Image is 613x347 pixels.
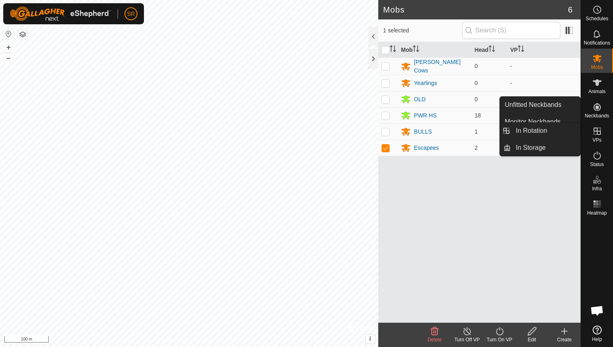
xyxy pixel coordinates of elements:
button: – [4,53,13,63]
span: 18 [475,112,481,119]
p-sorticon: Activate to sort [518,47,524,53]
button: Map Layers [18,30,28,39]
div: Create [548,336,581,343]
div: Turn Off VP [451,336,483,343]
div: PWR HS [414,111,437,120]
td: - [507,57,581,75]
span: 6 [568,4,572,16]
span: 0 [475,63,478,69]
li: In Storage [500,140,580,156]
span: Monitor Neckbands [505,117,561,127]
a: In Storage [511,140,580,156]
span: Heatmap [587,211,607,215]
span: Unfitted Neckbands [505,100,562,110]
span: 0 [475,80,478,86]
div: Edit [516,336,548,343]
p-sorticon: Activate to sort [489,47,495,53]
h2: Mobs [383,5,568,15]
a: Open chat [585,298,609,323]
p-sorticon: Activate to sort [390,47,396,53]
th: VP [507,42,581,58]
p-sorticon: Activate to sort [413,47,419,53]
th: Mob [398,42,471,58]
button: i [366,334,375,343]
div: Escapees [414,144,439,152]
span: SR [127,10,135,18]
td: - [507,91,581,107]
span: Neckbands [585,113,609,118]
span: i [369,335,371,342]
td: - [507,75,581,91]
div: [PERSON_NAME] Cows [414,58,468,75]
li: In Rotation [500,123,580,139]
span: 1 [475,128,478,135]
button: Reset Map [4,29,13,39]
span: VPs [592,138,601,143]
span: Help [592,337,602,342]
a: Monitor Neckbands [500,114,580,130]
span: Animals [588,89,606,94]
button: + [4,43,13,52]
span: Schedules [585,16,608,21]
span: Mobs [591,65,603,70]
input: Search (S) [462,22,560,39]
span: Delete [428,337,442,343]
a: Privacy Policy [157,336,187,344]
span: Status [590,162,604,167]
div: Yearlings [414,79,437,87]
span: Notifications [584,40,610,45]
th: Head [472,42,507,58]
div: BULLS [414,128,432,136]
div: OLD [414,95,426,104]
span: In Rotation [516,126,547,136]
span: Infra [592,186,602,191]
a: Contact Us [197,336,221,344]
div: Turn On VP [483,336,516,343]
span: In Storage [516,143,546,153]
a: Unfitted Neckbands [500,97,580,113]
span: 1 selected [383,26,462,35]
span: 0 [475,96,478,102]
a: Help [581,322,613,345]
a: In Rotation [511,123,580,139]
img: Gallagher Logo [10,6,111,21]
span: 2 [475,145,478,151]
